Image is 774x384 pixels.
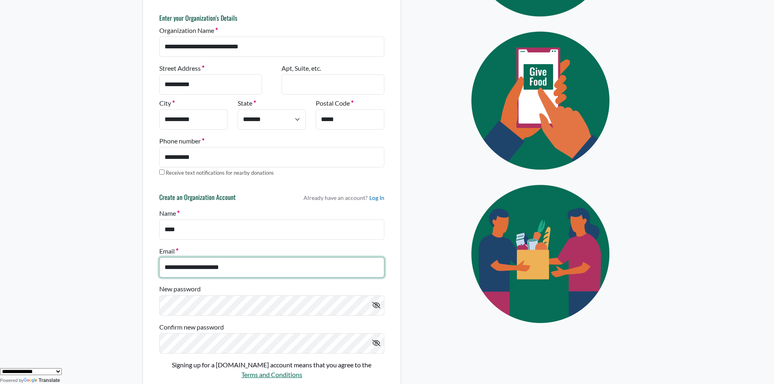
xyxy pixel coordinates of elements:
p: Already have an account? [304,193,384,202]
label: Organization Name [159,26,218,35]
p: Signing up for a [DOMAIN_NAME] account means that you agree to the [159,360,384,370]
a: Translate [24,377,60,383]
a: Log In [369,193,384,202]
label: Email [159,246,178,256]
h6: Enter your Organization's Details [159,14,384,22]
label: Name [159,208,180,218]
label: Apt, Suite, etc. [282,63,321,73]
label: Street Address [159,63,204,73]
img: Eye Icon [453,177,631,330]
label: City [159,98,175,108]
label: New password [159,284,201,294]
h6: Create an Organization Account [159,193,236,205]
img: Eye Icon [453,24,631,177]
label: Phone number [159,136,204,146]
img: Google Translate [24,378,39,384]
label: Confirm new password [159,322,224,332]
label: Postal Code [316,98,353,108]
label: State [238,98,256,108]
label: Receive text notifications for nearby donations [166,169,274,177]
